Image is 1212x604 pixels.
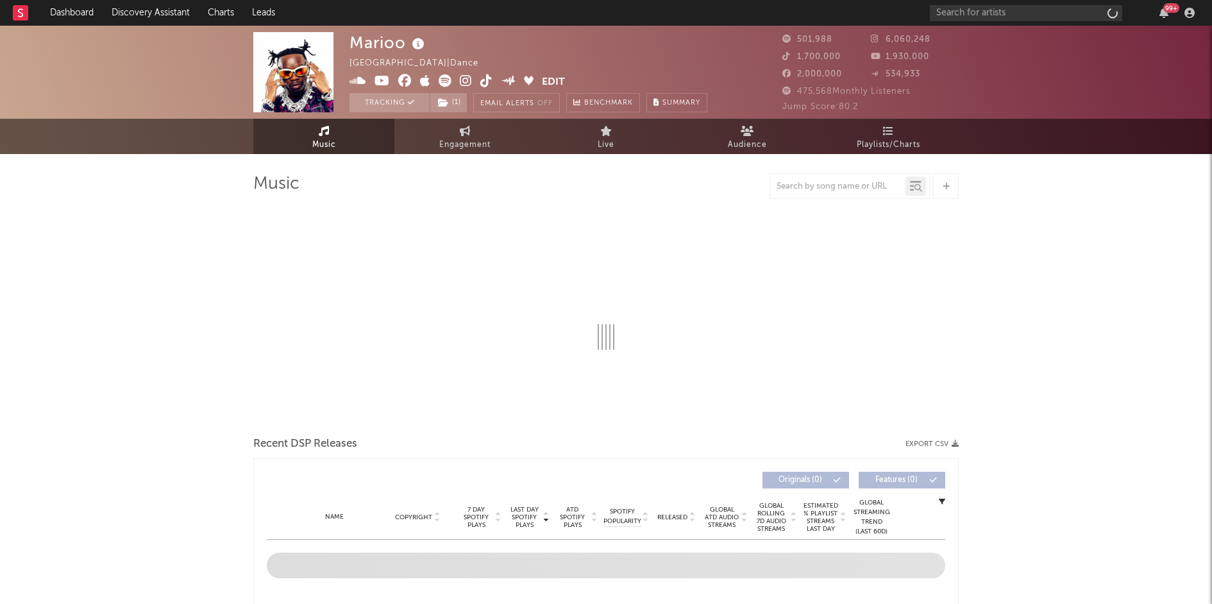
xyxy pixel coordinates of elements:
[1159,8,1168,18] button: 99+
[395,513,432,521] span: Copyright
[771,476,830,484] span: Originals ( 0 )
[584,96,633,111] span: Benchmark
[542,74,565,91] button: Edit
[782,35,832,44] span: 501,988
[566,93,640,112] a: Benchmark
[867,476,926,484] span: Features ( 0 )
[349,93,430,112] button: Tracking
[782,87,911,96] span: 475,568 Monthly Listeners
[537,100,553,107] em: Off
[535,119,677,154] a: Live
[704,506,739,529] span: Global ATD Audio Streams
[349,32,428,53] div: Marioo
[430,93,467,112] button: (1)
[782,53,841,61] span: 1,700,000
[782,103,858,111] span: Jump Score: 80.2
[782,70,842,78] span: 2,000,000
[292,512,376,522] div: Name
[253,119,394,154] a: Music
[852,498,891,537] div: Global Streaming Trend (Last 60D)
[657,513,687,521] span: Released
[349,56,493,71] div: [GEOGRAPHIC_DATA] | Dance
[394,119,535,154] a: Engagement
[871,35,930,44] span: 6,060,248
[905,440,959,448] button: Export CSV
[598,137,614,153] span: Live
[677,119,818,154] a: Audience
[762,472,849,488] button: Originals(0)
[871,70,920,78] span: 534,933
[312,137,336,153] span: Music
[871,53,929,61] span: 1,930,000
[770,182,905,192] input: Search by song name or URL
[439,137,491,153] span: Engagement
[803,502,838,533] span: Estimated % Playlist Streams Last Day
[555,506,589,529] span: ATD Spotify Plays
[930,5,1122,21] input: Search for artists
[473,93,560,112] button: Email AlertsOff
[507,506,541,529] span: Last Day Spotify Plays
[459,506,493,529] span: 7 Day Spotify Plays
[253,436,357,452] span: Recent DSP Releases
[818,119,959,154] a: Playlists/Charts
[646,93,707,112] button: Summary
[603,507,641,526] span: Spotify Popularity
[430,93,467,112] span: ( 1 )
[753,502,789,533] span: Global Rolling 7D Audio Streams
[662,99,700,107] span: Summary
[728,137,767,153] span: Audience
[857,137,920,153] span: Playlists/Charts
[859,472,945,488] button: Features(0)
[1163,3,1179,13] div: 99 +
